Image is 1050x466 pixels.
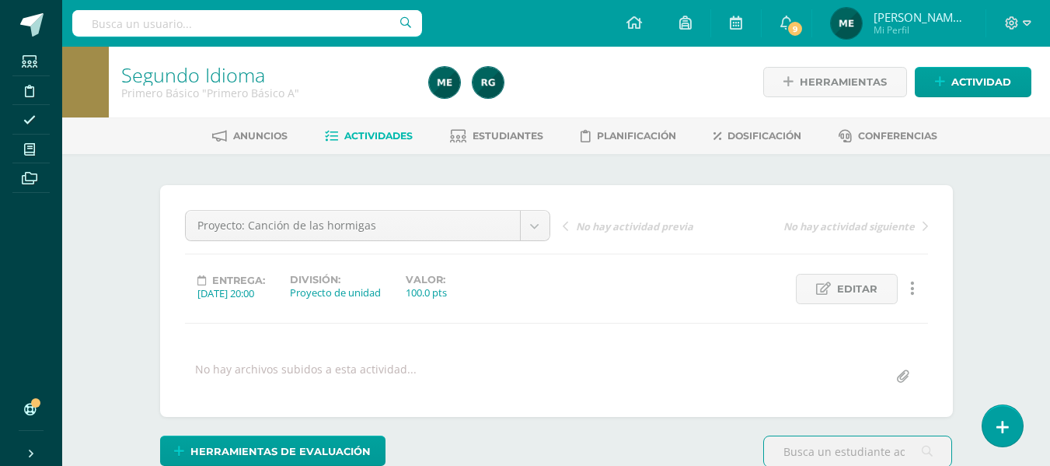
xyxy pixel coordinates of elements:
span: Herramientas [800,68,887,96]
a: Actividades [325,124,413,149]
a: Planificación [581,124,676,149]
a: Anuncios [212,124,288,149]
span: Actividades [344,130,413,142]
span: Actividad [951,68,1011,96]
span: Proyecto: Canción de las hormigas [197,211,508,240]
div: 100.0 pts [406,286,447,300]
span: No hay actividad previa [576,219,693,233]
img: ced03373c30ac9eb276b8f9c21c0bd80.png [429,67,460,98]
a: Herramientas [763,67,907,97]
span: No hay actividad siguiente [783,219,915,233]
span: Estudiantes [473,130,543,142]
span: Dosificación [727,130,801,142]
div: [DATE] 20:00 [197,286,265,300]
label: Valor: [406,274,447,286]
span: 9 [787,20,804,37]
label: División: [290,274,381,286]
a: Herramientas de evaluación [160,436,385,466]
span: Mi Perfil [874,23,967,37]
div: Proyecto de unidad [290,286,381,300]
span: Editar [837,275,877,303]
div: Primero Básico 'Primero Básico A' [121,86,410,100]
a: Proyecto: Canción de las hormigas [186,211,549,240]
span: Herramientas de evaluación [190,437,371,466]
img: ced03373c30ac9eb276b8f9c21c0bd80.png [831,8,862,39]
span: Anuncios [233,130,288,142]
a: Segundo Idioma [121,61,265,88]
a: Conferencias [839,124,937,149]
div: No hay archivos subidos a esta actividad... [195,362,417,392]
span: Entrega: [212,275,265,286]
h1: Segundo Idioma [121,64,410,86]
img: e044b199acd34bf570a575bac584e1d1.png [473,67,504,98]
a: Dosificación [713,124,801,149]
span: Conferencias [858,130,937,142]
input: Busca un usuario... [72,10,422,37]
a: Estudiantes [450,124,543,149]
a: Actividad [915,67,1031,97]
span: [PERSON_NAME] de los Angeles [874,9,967,25]
span: Planificación [597,130,676,142]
